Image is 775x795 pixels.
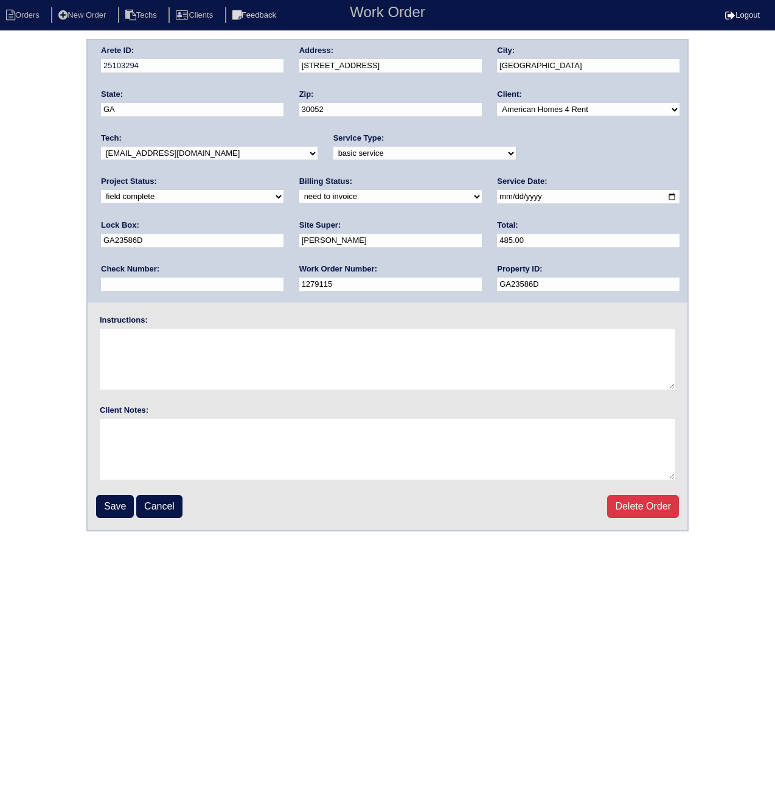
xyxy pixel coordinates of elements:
[299,264,377,275] label: Work Order Number:
[101,89,123,100] label: State:
[169,7,223,24] li: Clients
[101,220,139,231] label: Lock Box:
[725,10,760,19] a: Logout
[299,89,314,100] label: Zip:
[497,89,521,100] label: Client:
[100,315,148,326] label: Instructions:
[96,495,134,518] input: Save
[118,10,167,19] a: Techs
[101,133,122,144] label: Tech:
[497,220,518,231] label: Total:
[299,59,482,73] input: Enter a location
[299,176,352,187] label: Billing Status:
[225,7,286,24] li: Feedback
[118,7,167,24] li: Techs
[100,405,148,416] label: Client Notes:
[169,10,223,19] a: Clients
[101,176,157,187] label: Project Status:
[299,45,333,56] label: Address:
[497,45,515,56] label: City:
[101,45,134,56] label: Arete ID:
[51,10,116,19] a: New Order
[299,220,341,231] label: Site Super:
[101,264,159,275] label: Check Number:
[51,7,116,24] li: New Order
[333,133,384,144] label: Service Type:
[607,495,679,518] a: Delete Order
[136,495,182,518] a: Cancel
[497,264,542,275] label: Property ID:
[497,176,547,187] label: Service Date:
